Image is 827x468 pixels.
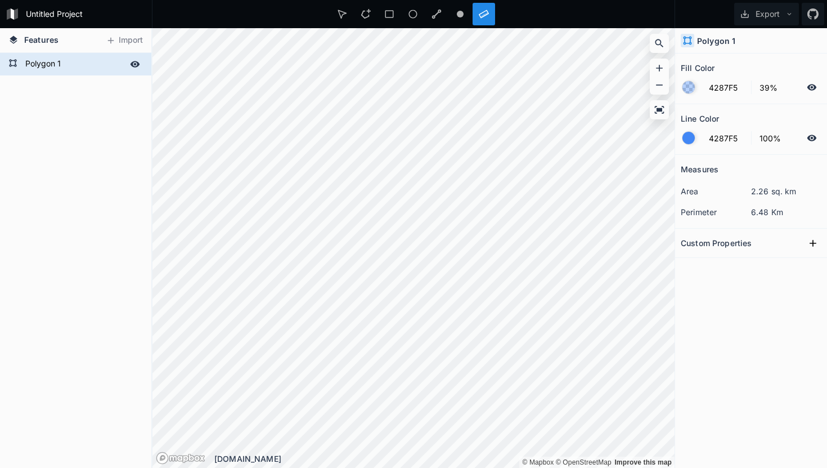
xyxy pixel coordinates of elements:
div: [DOMAIN_NAME] [214,453,675,465]
h2: Measures [681,161,718,178]
a: Mapbox logo [156,452,205,465]
button: Import [100,32,149,50]
a: Mapbox [522,458,554,466]
a: OpenStreetMap [556,458,612,466]
h4: Polygon 1 [697,35,735,47]
h2: Fill Color [681,59,714,77]
dd: 2.26 sq. km [751,185,821,197]
a: Map feedback [614,458,672,466]
h2: Custom Properties [681,234,752,252]
button: Export [734,3,799,25]
h2: Line Color [681,110,719,127]
span: Features [24,34,59,46]
dt: area [681,185,751,197]
dt: perimeter [681,206,751,218]
dd: 6.48 Km [751,206,821,218]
